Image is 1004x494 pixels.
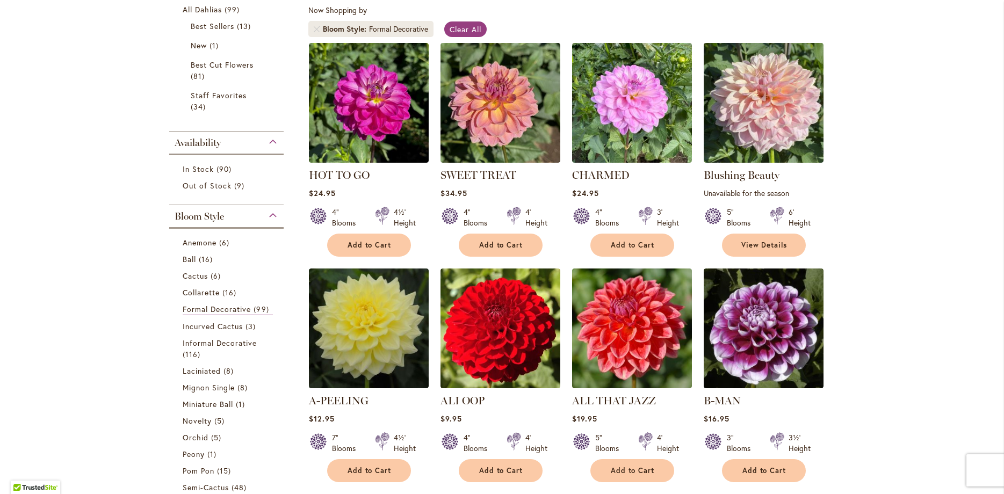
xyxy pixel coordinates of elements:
[464,207,494,228] div: 4" Blooms
[722,234,806,257] a: View Details
[211,432,224,443] span: 5
[183,304,251,314] span: Formal Decorative
[572,169,630,181] a: CHARMED
[175,137,221,149] span: Availability
[183,482,229,492] span: Semi-Cactus
[440,155,560,165] a: SWEET TREAT
[440,380,560,390] a: ALI OOP
[309,188,336,198] span: $24.95
[332,207,362,228] div: 4" Blooms
[183,271,208,281] span: Cactus
[191,40,265,51] a: New
[183,366,221,376] span: Laciniated
[183,4,222,14] span: All Dahlias
[789,207,811,228] div: 6' Height
[611,466,655,475] span: Add to Cart
[348,241,392,250] span: Add to Cart
[222,287,239,298] span: 16
[440,43,560,163] img: SWEET TREAT
[210,40,221,51] span: 1
[323,24,369,34] span: Bloom Style
[309,394,369,407] a: A-PEELING
[183,4,273,15] a: All Dahlias
[217,465,234,476] span: 15
[232,482,249,493] span: 48
[214,415,227,426] span: 5
[183,163,273,175] a: In Stock 90
[219,237,232,248] span: 6
[459,234,543,257] button: Add to Cart
[245,321,258,332] span: 3
[183,321,273,332] a: Incurved Cactus 3
[348,466,392,475] span: Add to Cart
[657,207,679,228] div: 3' Height
[183,432,208,442] span: Orchid
[327,234,411,257] button: Add to Cart
[183,465,273,476] a: Pom Pon 15
[183,287,273,298] a: Collarette 16
[183,466,214,476] span: Pom Pon
[309,155,429,165] a: HOT TO GO
[525,207,547,228] div: 4' Height
[183,237,273,248] a: Anemone 6
[590,459,674,482] button: Add to Cart
[254,303,271,315] span: 99
[572,155,692,165] a: CHARMED
[704,188,824,198] p: Unavailable for the season
[183,270,273,281] a: Cactus 6
[595,432,625,454] div: 5" Blooms
[223,365,236,376] span: 8
[327,459,411,482] button: Add to Cart
[789,432,811,454] div: 3½' Height
[704,43,824,163] img: Blushing Beauty
[183,415,273,426] a: Novelty 5
[440,413,462,424] span: $9.95
[525,432,547,454] div: 4' Height
[183,254,196,264] span: Ball
[722,459,806,482] button: Add to Cart
[234,180,247,191] span: 9
[704,413,729,424] span: $16.95
[611,241,655,250] span: Add to Cart
[191,101,208,112] span: 34
[444,21,487,37] a: Clear All
[183,303,273,315] a: Formal Decorative 99
[440,394,485,407] a: ALI OOP
[369,24,428,34] div: Formal Decorative
[183,382,235,393] span: Mignon Single
[183,449,205,459] span: Peony
[207,448,219,460] span: 1
[183,237,216,248] span: Anemone
[309,43,429,163] img: HOT TO GO
[237,382,250,393] span: 8
[237,20,254,32] span: 13
[704,380,824,390] a: B-MAN
[183,365,273,376] a: Laciniated 8
[742,466,786,475] span: Add to Cart
[183,398,273,410] a: Miniature Ball 1
[309,268,429,388] img: A-Peeling
[314,26,320,32] a: Remove Bloom Style Formal Decorative
[309,169,370,181] a: HOT TO GO
[191,59,265,82] a: Best Cut Flowers
[459,459,543,482] button: Add to Cart
[394,207,416,228] div: 4½' Height
[741,241,788,250] span: View Details
[183,399,234,409] span: Miniature Ball
[572,380,692,390] a: ALL THAT JAZZ
[572,188,599,198] span: $24.95
[183,482,273,493] a: Semi-Cactus 48
[572,413,597,424] span: $19.95
[191,21,235,31] span: Best Sellers
[236,398,248,410] span: 1
[191,90,247,100] span: Staff Favorites
[183,180,273,191] a: Out of Stock 9
[704,268,824,388] img: B-MAN
[183,448,273,460] a: Peony 1
[183,321,243,331] span: Incurved Cactus
[183,338,257,348] span: Informal Decorative
[183,337,273,360] a: Informal Decorative 116
[183,432,273,443] a: Orchid 5
[440,268,560,388] img: ALI OOP
[183,416,212,426] span: Novelty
